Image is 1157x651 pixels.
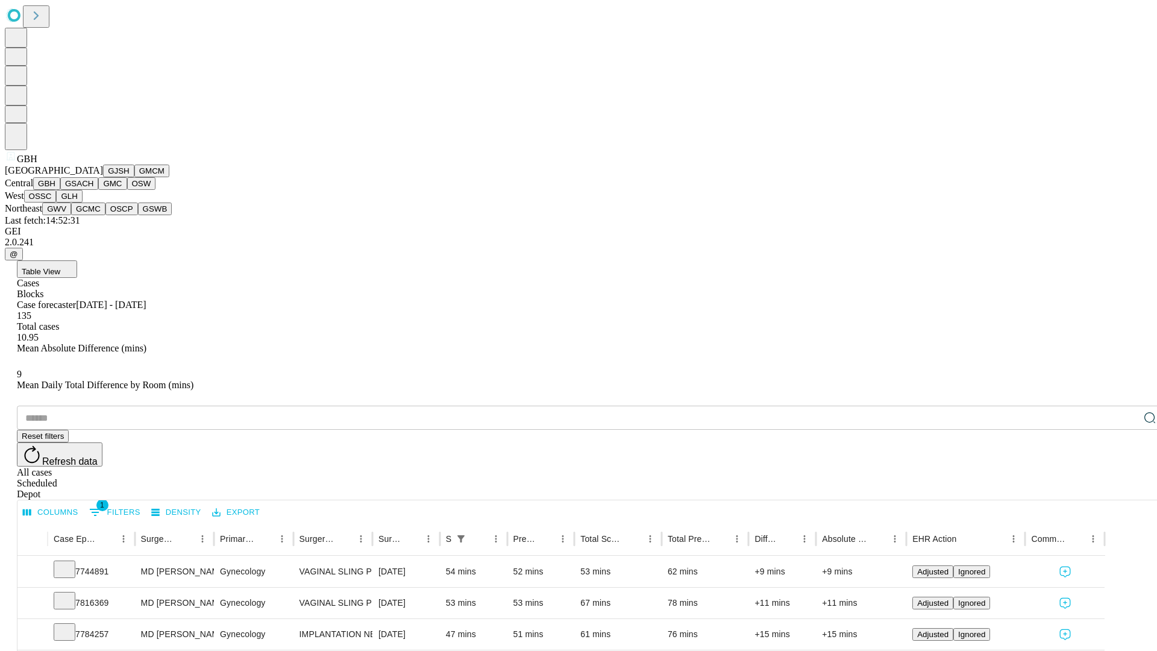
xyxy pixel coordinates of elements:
div: IMPLANTATION NEUROSTIMULATOR SACRAL NERVE [299,619,366,650]
div: Predicted In Room Duration [513,534,537,544]
div: 7816369 [54,588,129,618]
button: GMC [98,177,127,190]
div: 7744891 [54,556,129,587]
span: Northeast [5,203,42,213]
button: Menu [353,530,369,547]
span: West [5,190,24,201]
div: VAGINAL SLING PROCEDURE FOR [MEDICAL_DATA] [299,588,366,618]
span: [DATE] - [DATE] [76,300,146,310]
button: OSSC [24,190,57,203]
div: 53 mins [513,588,569,618]
button: Refresh data [17,442,102,467]
div: +15 mins [754,619,810,650]
button: GJSH [103,165,134,177]
button: GBH [33,177,60,190]
button: Menu [886,530,903,547]
button: Show filters [86,503,143,522]
button: Sort [870,530,886,547]
span: Case forecaster [17,300,76,310]
button: Menu [194,530,211,547]
button: Expand [24,593,42,614]
button: Table View [17,260,77,278]
button: GLH [56,190,82,203]
div: Primary Service [220,534,255,544]
div: +9 mins [754,556,810,587]
div: Scheduled In Room Duration [446,534,451,544]
span: 9 [17,369,22,379]
button: Sort [779,530,796,547]
button: Show filters [453,530,469,547]
span: Reset filters [22,432,64,441]
div: +15 mins [822,619,900,650]
button: Menu [729,530,745,547]
div: [DATE] [378,556,434,587]
button: Density [148,503,204,522]
div: +9 mins [822,556,900,587]
div: 76 mins [668,619,743,650]
div: Gynecology [220,556,287,587]
button: Menu [420,530,437,547]
span: Central [5,178,33,188]
button: Sort [538,530,554,547]
span: Table View [22,267,60,276]
span: GBH [17,154,37,164]
div: 62 mins [668,556,743,587]
span: 1 [96,499,108,511]
button: Menu [796,530,813,547]
div: 47 mins [446,619,501,650]
div: MD [PERSON_NAME] [PERSON_NAME] [141,588,208,618]
div: 1 active filter [453,530,469,547]
button: Ignored [953,628,990,641]
span: Ignored [958,599,985,608]
div: 7784257 [54,619,129,650]
span: Adjusted [917,599,948,608]
button: Sort [958,530,974,547]
div: Comments [1031,534,1066,544]
button: OSW [127,177,156,190]
button: OSCP [105,203,138,215]
div: [DATE] [378,588,434,618]
div: 53 mins [580,556,656,587]
button: Menu [488,530,504,547]
div: Gynecology [220,588,287,618]
span: Mean Daily Total Difference by Room (mins) [17,380,193,390]
div: [DATE] [378,619,434,650]
div: MD [PERSON_NAME] [PERSON_NAME] [141,556,208,587]
div: GEI [5,226,1152,237]
div: +11 mins [822,588,900,618]
div: Case Epic Id [54,534,97,544]
span: Last fetch: 14:52:31 [5,215,80,225]
button: GSACH [60,177,98,190]
span: Adjusted [917,567,948,576]
span: Total cases [17,321,59,332]
div: 2.0.241 [5,237,1152,248]
button: Select columns [20,503,81,522]
span: @ [10,250,18,259]
button: Sort [712,530,729,547]
div: Gynecology [220,619,287,650]
button: Sort [625,530,642,547]
div: 61 mins [580,619,656,650]
div: MD [PERSON_NAME] [PERSON_NAME] [141,619,208,650]
button: Menu [642,530,659,547]
button: Menu [554,530,571,547]
button: @ [5,248,23,260]
button: Sort [403,530,420,547]
button: GMCM [134,165,169,177]
span: Ignored [958,567,985,576]
div: Difference [754,534,778,544]
div: VAGINAL SLING PROCEDURE FOR [MEDICAL_DATA] [299,556,366,587]
span: Ignored [958,630,985,639]
button: Menu [115,530,132,547]
button: GWV [42,203,71,215]
div: 51 mins [513,619,569,650]
button: Sort [257,530,274,547]
button: GSWB [138,203,172,215]
div: Surgery Date [378,534,402,544]
div: EHR Action [912,534,956,544]
span: 135 [17,310,31,321]
div: Total Predicted Duration [668,534,711,544]
div: 52 mins [513,556,569,587]
div: Total Scheduled Duration [580,534,624,544]
div: Surgery Name [299,534,334,544]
